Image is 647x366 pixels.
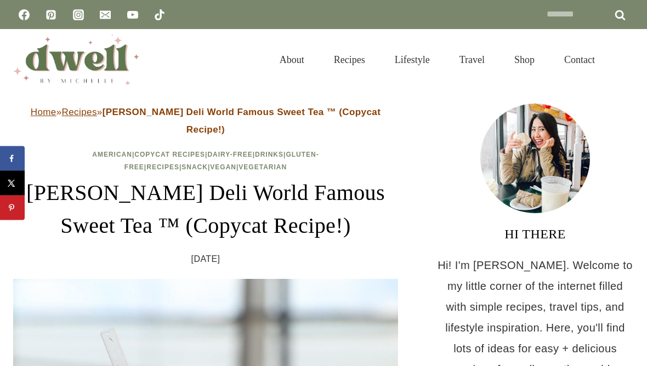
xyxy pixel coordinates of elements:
a: Shop [500,41,549,79]
a: Vegan [210,163,236,171]
a: Contact [549,41,610,79]
a: Recipes [319,41,380,79]
a: Facebook [13,4,35,26]
a: Dairy-Free [207,151,252,158]
span: | | | | | | | | [92,151,319,171]
a: Recipes [62,107,97,117]
a: Vegetarian [239,163,287,171]
img: DWELL by michelle [13,35,139,85]
a: Travel [445,41,500,79]
a: Home [31,107,56,117]
a: American [92,151,132,158]
a: About [265,41,319,79]
a: Email [94,4,116,26]
a: Snack [181,163,208,171]
nav: Primary Navigation [265,41,610,79]
span: » » [31,107,381,135]
a: Recipes [146,163,179,171]
time: [DATE] [191,251,220,267]
a: Instagram [67,4,89,26]
h1: [PERSON_NAME] Deli World Famous Sweet Tea ™ (Copycat Recipe!) [13,176,398,242]
a: Drinks [255,151,283,158]
a: Pinterest [40,4,62,26]
strong: [PERSON_NAME] Deli World Famous Sweet Tea ™ (Copycat Recipe!) [103,107,381,135]
a: Gluten-Free [124,151,319,171]
button: View Search Form [615,50,634,69]
a: Copycat Recipes [134,151,205,158]
a: YouTube [122,4,144,26]
a: Lifestyle [380,41,445,79]
h3: HI THERE [436,224,634,244]
a: TikTok [149,4,171,26]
